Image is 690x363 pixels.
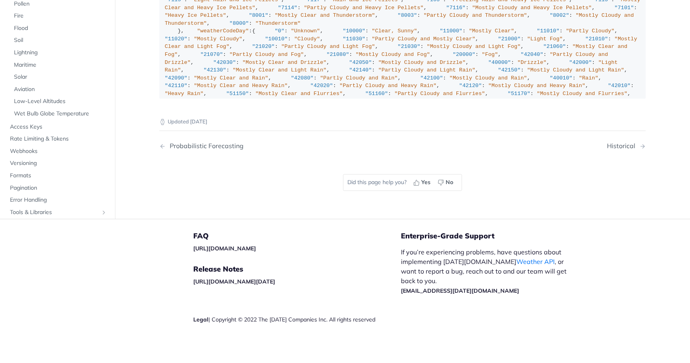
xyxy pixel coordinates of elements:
[339,83,436,89] span: "Partly Cloudy and Heavy Rain"
[6,194,109,206] a: Error Handling
[450,75,527,81] span: "Mostly Cloudy and Rain"
[165,83,188,89] span: "42110"
[508,91,530,97] span: "51170"
[6,145,109,157] a: Webhooks
[516,258,555,266] a: Weather API
[10,47,109,59] a: Lightning
[193,231,401,241] h5: FAQ
[349,67,372,73] span: "42140"
[10,71,109,83] a: Solar
[14,73,107,81] span: Solar
[14,110,107,118] span: Wet Bulb Globe Temperature
[200,52,223,58] span: "21070"
[372,28,417,34] span: "Clear, Sunny"
[10,184,107,192] span: Pagination
[194,36,242,42] span: "Mostly Cloudy"
[401,231,588,241] h5: Enterprise-Grade Support
[401,247,575,295] p: If you’re experiencing problems, have questions about implementing [DATE][DOMAIN_NAME] , or want ...
[165,75,188,81] span: "42090"
[165,52,611,65] span: "Partly Cloudy and Drizzle"
[543,44,566,50] span: "21060"
[488,60,511,65] span: "40000"
[10,123,107,131] span: Access Keys
[14,61,107,69] span: Maritime
[6,121,109,133] a: Access Keys
[14,49,107,57] span: Lightning
[435,177,458,188] button: No
[10,147,107,155] span: Webhooks
[10,34,109,46] a: Soil
[410,177,435,188] button: Yes
[249,98,272,104] span: "51000"
[10,108,109,120] a: Wet Bulb Globe Temperature
[488,83,585,89] span: "Mostly Cloudy and Heavy Rain"
[193,278,275,285] a: [URL][DOMAIN_NAME][DATE]
[343,174,462,191] div: Did this page help you?
[365,91,388,97] span: "51160"
[446,178,453,186] span: No
[369,98,462,104] span: "Mostly Clear and Light Snow"
[569,60,592,65] span: "42000"
[421,178,430,186] span: Yes
[469,28,514,34] span: "Mostly Clear"
[165,12,637,26] span: "Mostly Cloudy and Thunderstorm"
[14,97,107,105] span: Low-Level Altitudes
[159,142,368,150] a: Previous Page: Probabilistic Forecasting
[10,196,107,204] span: Error Handling
[265,36,288,42] span: "10010"
[291,75,314,81] span: "42080"
[255,91,343,97] span: "Mostly Clear and Flurries"
[550,12,569,18] span: "8002"
[401,287,519,294] a: [EMAIL_ADDRESS][DATE][DOMAIN_NAME]
[527,67,624,73] span: "Mostly Cloudy and Light Rain"
[607,142,639,150] div: Historical
[14,85,107,93] span: Aviation
[278,98,317,104] span: "Light Snow"
[291,28,320,34] span: "Unknown"
[14,36,107,44] span: Soil
[521,52,543,58] span: "42040"
[226,91,249,97] span: "51150"
[10,95,109,107] a: Low-Level Altitudes
[356,52,430,58] span: "Mostly Cloudy and Fog"
[343,36,365,42] span: "11030"
[424,12,527,18] span: "Partly Cloudy and Thunderstorm"
[446,5,466,11] span: "7116"
[343,28,365,34] span: "10000"
[398,12,417,18] span: "8003"
[242,60,327,65] span: "Mostly Clear and Drizzle"
[249,12,268,18] span: "8001"
[281,44,375,50] span: "Partly Cloudy and Light Fog"
[498,67,521,73] span: "42150"
[165,91,204,97] span: "Heavy Rain"
[6,170,109,182] a: Formats
[166,142,244,150] div: Probabilistic Forecasting
[6,206,109,218] a: Tools & LibrariesShow subpages for Tools & Libraries
[550,75,573,81] span: "40010"
[159,134,646,158] nav: Pagination Controls
[233,67,327,73] span: "Mostly Clear and Light Rain"
[537,91,627,97] span: "Mostly Cloudy and Flurries"
[579,75,599,81] span: "Rain"
[608,83,631,89] span: "42010"
[10,208,99,216] span: Tools & Libraries
[10,22,109,34] a: Flood
[14,24,107,32] span: Flood
[294,36,320,42] span: "Cloudy"
[10,10,109,22] a: Fire
[378,60,466,65] span: "Mostly Cloudy and Drizzle"
[517,60,547,65] span: "Drizzle"
[255,20,300,26] span: "Thunderstorm"
[10,172,107,180] span: Formats
[485,98,508,104] span: "51030"
[427,44,521,50] span: "Mostly Cloudy and Light Fog"
[194,75,268,81] span: "Mostly Clear and Rain"
[197,28,249,34] span: "weatherCodeDay"
[193,245,256,252] a: [URL][DOMAIN_NAME]
[230,52,304,58] span: "Partly Cloudy and Fog"
[615,5,634,11] span: "7101"
[498,36,521,42] span: "21000"
[193,264,401,274] h5: Release Notes
[6,182,109,194] a: Pagination
[310,83,333,89] span: "42020"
